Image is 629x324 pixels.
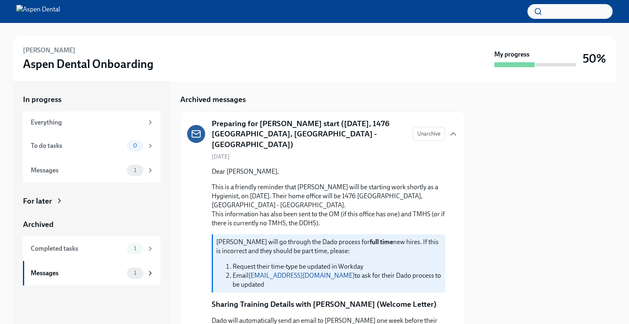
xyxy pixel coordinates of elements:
span: 0 [128,143,142,149]
a: Messages1 [23,158,161,183]
span: 1 [129,270,141,276]
p: Sharing Training Details with [PERSON_NAME] (Welcome Letter) [212,299,437,310]
p: This is a friendly reminder that [PERSON_NAME] will be starting work shortly as a Hygienist, on [... [212,183,445,228]
strong: My progress [494,50,529,59]
div: Messages [31,166,124,175]
a: In progress [23,94,161,105]
span: [DATE] [212,153,230,161]
h5: Archived messages [180,94,246,105]
span: 1 [129,245,141,251]
div: To do tasks [31,141,124,150]
div: Completed tasks [31,244,124,253]
li: Request their time-type be updated in Workday [233,262,442,271]
li: Email to ask for their Dado process to be updated [233,271,442,289]
span: 1 [129,167,141,173]
a: To do tasks0 [23,134,161,158]
p: [PERSON_NAME] will go through the Dado process for new hires. If this is incorrect and they shoul... [216,238,442,256]
p: Dear [PERSON_NAME], [212,167,445,176]
div: Messages [31,269,124,278]
img: Aspen Dental [16,5,60,18]
h5: Preparing for [PERSON_NAME] start ([DATE], 1476 [GEOGRAPHIC_DATA], [GEOGRAPHIC_DATA] - [GEOGRAPHI... [212,118,406,150]
a: [EMAIL_ADDRESS][DOMAIN_NAME] [249,272,355,279]
div: Everything [31,118,143,127]
a: Completed tasks1 [23,236,161,261]
a: Archived [23,219,161,230]
strong: full time [370,238,393,246]
h3: 50% [583,51,606,66]
a: Messages1 [23,261,161,285]
a: Everything [23,111,161,134]
div: For later [23,196,52,206]
h6: [PERSON_NAME] [23,46,75,55]
button: Unarchive [413,127,445,141]
span: Unarchive [417,130,441,138]
a: For later [23,196,161,206]
h3: Aspen Dental Onboarding [23,57,154,71]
